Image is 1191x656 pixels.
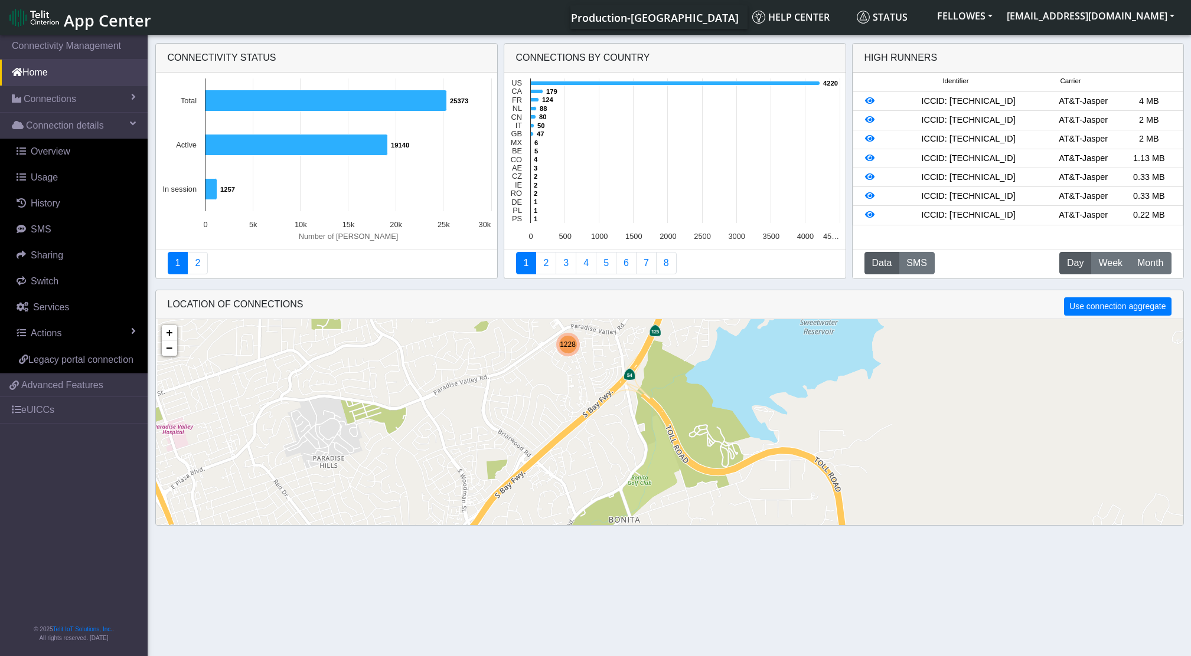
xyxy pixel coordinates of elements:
[511,87,522,96] text: CA
[1050,152,1116,165] div: AT&T-Jasper
[864,252,900,274] button: Data
[516,252,834,274] nav: Summary paging
[852,5,930,29] a: Status
[930,5,1000,27] button: FELLOWES
[570,5,738,29] a: Your current platform instance
[560,340,576,349] span: 1228
[156,44,497,73] div: Connectivity status
[886,171,1050,184] div: ICCID: [TECHNICAL_ID]
[510,155,521,164] text: CO
[1050,133,1116,146] div: AT&T-Jasper
[899,252,935,274] button: SMS
[5,139,148,165] a: Overview
[203,220,207,229] text: 0
[1116,209,1182,222] div: 0.22 MB
[513,206,522,215] text: PL
[511,214,521,223] text: PS
[5,242,148,268] a: Sharing
[576,252,596,274] a: Connections By Carrier
[559,232,571,241] text: 500
[64,9,151,31] span: App Center
[249,220,257,229] text: 5k
[511,96,521,104] text: FR
[1059,252,1091,274] button: Day
[694,232,710,241] text: 2500
[1098,256,1123,270] span: Week
[534,139,538,146] text: 6
[864,51,938,65] div: High Runners
[516,252,537,274] a: Connections By Country
[21,378,103,392] span: Advanced Features
[5,165,148,191] a: Usage
[511,78,522,87] text: US
[162,340,177,356] a: Zoom out
[1050,95,1116,108] div: AT&T-Jasper
[590,232,607,241] text: 1000
[1064,297,1171,316] button: Use connection aggregate
[1050,171,1116,184] div: AT&T-Jasper
[168,252,188,274] a: Connectivity status
[514,181,521,189] text: IE
[5,191,148,217] a: History
[857,11,908,24] span: Status
[537,122,544,129] text: 50
[542,96,553,103] text: 124
[24,92,76,106] span: Connections
[220,186,235,193] text: 1257
[534,207,537,214] text: 1
[5,217,148,242] a: SMS
[162,185,197,193] text: In session
[1116,190,1182,203] div: 0.33 MB
[1116,114,1182,127] div: 2 MB
[534,173,537,180] text: 2
[31,250,63,260] span: Sharing
[31,276,58,286] span: Switch
[886,209,1050,222] div: ICCID: [TECHNICAL_ID]
[1050,209,1116,222] div: AT&T-Jasper
[728,232,745,241] text: 3000
[511,198,522,206] text: DE
[511,172,521,181] text: CZ
[942,76,968,86] span: Identifier
[660,232,676,241] text: 2000
[886,190,1050,203] div: ICCID: [TECHNICAL_ID]
[534,190,537,197] text: 2
[512,104,521,113] text: NL
[478,220,491,229] text: 30k
[1116,171,1182,184] div: 0.33 MB
[1130,252,1171,274] button: Month
[1137,256,1163,270] span: Month
[886,152,1050,165] div: ICCID: [TECHNICAL_ID]
[1067,256,1084,270] span: Day
[1116,133,1182,146] div: 2 MB
[762,232,779,241] text: 3500
[556,252,576,274] a: Usage per Country
[534,165,537,172] text: 3
[504,44,846,73] div: Connections By Country
[510,189,521,198] text: RO
[571,11,739,25] span: Production-[GEOGRAPHIC_DATA]
[534,182,537,189] text: 2
[1091,252,1130,274] button: Week
[625,232,642,241] text: 1500
[823,232,838,241] text: 45…
[180,96,196,105] text: Total
[9,8,59,27] img: logo-telit-cinterion-gw-new.png
[438,220,450,229] text: 25k
[390,220,402,229] text: 20k
[295,220,307,229] text: 10k
[31,146,70,156] span: Overview
[168,252,485,274] nav: Summary paging
[752,11,765,24] img: knowledge.svg
[536,252,556,274] a: Carrier
[53,626,112,632] a: Telit IoT Solutions, Inc.
[5,268,148,294] a: Switch
[1116,95,1182,108] div: 4 MB
[537,130,544,137] text: 47
[298,232,398,241] text: Number of [PERSON_NAME]
[31,328,61,338] span: Actions
[528,232,533,241] text: 0
[656,252,677,274] a: Not Connected for 30 days
[546,88,557,95] text: 179
[342,220,354,229] text: 15k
